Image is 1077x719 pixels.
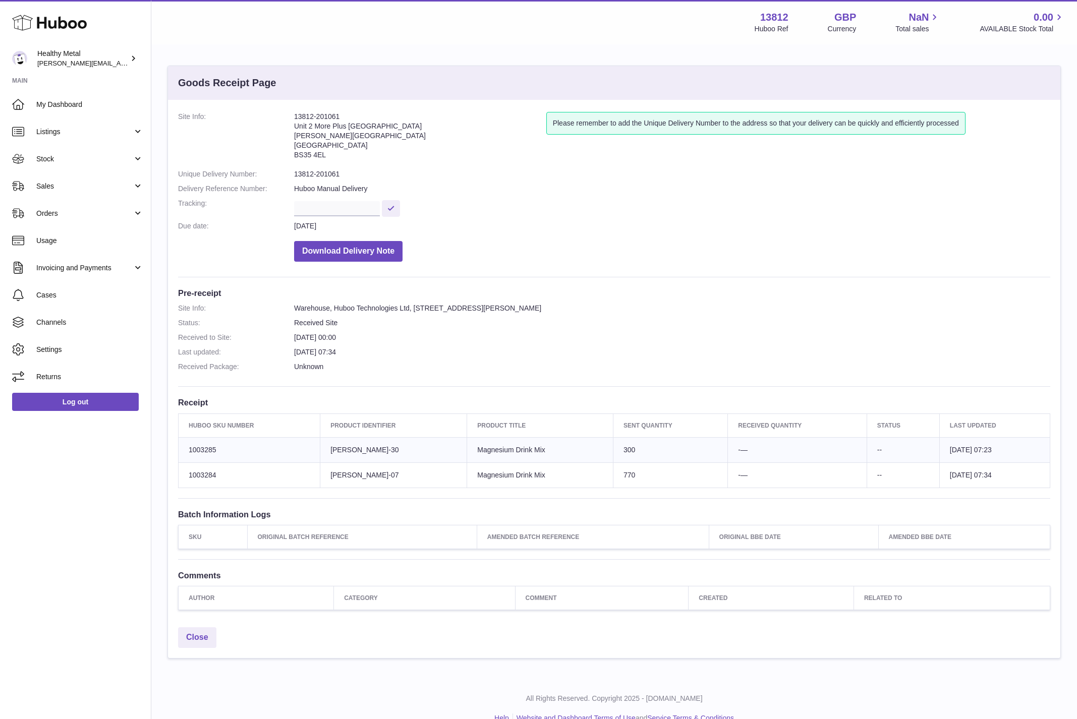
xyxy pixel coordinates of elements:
[37,49,128,68] div: Healthy Metal
[179,462,320,488] td: 1003284
[613,437,728,462] td: 300
[294,169,1050,179] dd: 13812-201061
[760,11,788,24] strong: 13812
[939,462,1050,488] td: [DATE] 07:34
[613,462,728,488] td: 770
[36,127,133,137] span: Listings
[178,169,294,179] dt: Unique Delivery Number:
[36,182,133,191] span: Sales
[980,24,1065,34] span: AVAILABLE Stock Total
[728,413,867,437] th: Received Quantity
[334,586,515,610] th: Category
[178,304,294,313] dt: Site Info:
[178,287,1050,298] h3: Pre-receipt
[854,586,1050,610] th: Related to
[895,24,940,34] span: Total sales
[178,333,294,342] dt: Received to Site:
[867,462,939,488] td: --
[159,694,1069,703] p: All Rights Reserved. Copyright 2025 - [DOMAIN_NAME]
[247,525,477,549] th: Original Batch Reference
[755,24,788,34] div: Huboo Ref
[294,221,1050,231] dd: [DATE]
[178,509,1050,520] h3: Batch Information Logs
[834,11,856,24] strong: GBP
[294,184,1050,194] dd: Huboo Manual Delivery
[878,525,1050,549] th: Amended BBE Date
[178,347,294,357] dt: Last updated:
[12,51,27,66] img: jose@healthy-metal.com
[828,24,857,34] div: Currency
[294,362,1050,372] dd: Unknown
[294,241,403,262] button: Download Delivery Note
[36,290,143,300] span: Cases
[36,209,133,218] span: Orders
[179,525,248,549] th: SKU
[178,627,216,648] a: Close
[909,11,929,24] span: NaN
[179,437,320,462] td: 1003285
[980,11,1065,34] a: 0.00 AVAILABLE Stock Total
[515,586,689,610] th: Comment
[12,393,139,411] a: Log out
[467,437,613,462] td: Magnesium Drink Mix
[36,263,133,273] span: Invoicing and Payments
[178,199,294,216] dt: Tracking:
[178,570,1050,581] h3: Comments
[36,345,143,354] span: Settings
[294,333,1050,342] dd: [DATE] 00:00
[36,154,133,164] span: Stock
[895,11,940,34] a: NaN Total sales
[867,413,939,437] th: Status
[37,59,202,67] span: [PERSON_NAME][EMAIL_ADDRESS][DOMAIN_NAME]
[939,413,1050,437] th: Last updated
[320,413,467,437] th: Product Identifier
[728,462,867,488] td: -—
[36,236,143,246] span: Usage
[689,586,854,610] th: Created
[320,437,467,462] td: [PERSON_NAME]-30
[36,372,143,382] span: Returns
[178,112,294,164] dt: Site Info:
[179,413,320,437] th: Huboo SKU Number
[728,437,867,462] td: -—
[294,304,1050,313] dd: Warehouse, Huboo Technologies Ltd, [STREET_ADDRESS][PERSON_NAME]
[867,437,939,462] td: --
[179,586,334,610] th: Author
[939,437,1050,462] td: [DATE] 07:23
[467,413,613,437] th: Product title
[36,100,143,109] span: My Dashboard
[1034,11,1053,24] span: 0.00
[178,397,1050,408] h3: Receipt
[178,362,294,372] dt: Received Package:
[477,525,709,549] th: Amended Batch Reference
[467,462,613,488] td: Magnesium Drink Mix
[178,184,294,194] dt: Delivery Reference Number:
[178,221,294,231] dt: Due date:
[294,347,1050,357] dd: [DATE] 07:34
[178,318,294,328] dt: Status:
[294,112,546,164] address: 13812-201061 Unit 2 More Plus [GEOGRAPHIC_DATA] [PERSON_NAME][GEOGRAPHIC_DATA] [GEOGRAPHIC_DATA] ...
[709,525,878,549] th: Original BBE Date
[546,112,966,135] div: Please remember to add the Unique Delivery Number to the address so that your delivery can be qui...
[178,76,276,90] h3: Goods Receipt Page
[613,413,728,437] th: Sent Quantity
[320,462,467,488] td: [PERSON_NAME]-07
[294,318,1050,328] dd: Received Site
[36,318,143,327] span: Channels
